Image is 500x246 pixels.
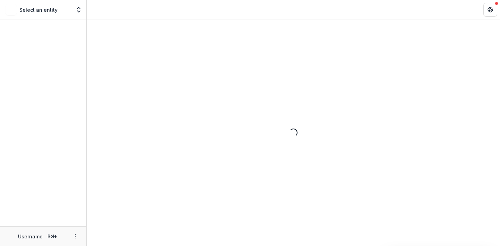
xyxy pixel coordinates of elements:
[19,6,58,14] p: Select an entity
[18,233,43,240] p: Username
[45,233,59,239] p: Role
[71,232,79,240] button: More
[74,3,84,17] button: Open entity switcher
[483,3,497,17] button: Get Help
